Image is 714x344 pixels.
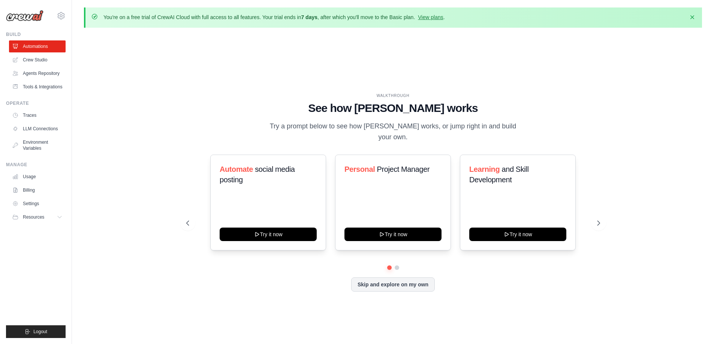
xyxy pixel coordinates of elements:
[267,121,519,143] p: Try a prompt below to see how [PERSON_NAME] works, or jump right in and build your own.
[33,329,47,335] span: Logout
[351,277,435,292] button: Skip and explore on my own
[220,165,253,173] span: Automate
[9,184,66,196] a: Billing
[9,54,66,66] a: Crew Studio
[9,171,66,183] a: Usage
[9,198,66,210] a: Settings
[301,14,317,20] strong: 7 days
[9,109,66,121] a: Traces
[418,14,443,20] a: View plans
[9,40,66,52] a: Automations
[9,211,66,223] button: Resources
[469,228,566,241] button: Try it now
[9,123,66,135] a: LLM Connections
[377,165,430,173] span: Project Manager
[469,165,500,173] span: Learning
[9,136,66,154] a: Environment Variables
[344,165,375,173] span: Personal
[6,31,66,37] div: Build
[344,228,442,241] button: Try it now
[6,10,43,21] img: Logo
[186,101,600,115] h1: See how [PERSON_NAME] works
[9,81,66,93] a: Tools & Integrations
[6,162,66,168] div: Manage
[220,165,295,184] span: social media posting
[103,13,445,21] p: You're on a free trial of CrewAI Cloud with full access to all features. Your trial ends in , aft...
[186,93,600,98] div: WALKTHROUGH
[6,325,66,338] button: Logout
[23,214,44,220] span: Resources
[9,67,66,79] a: Agents Repository
[6,100,66,106] div: Operate
[220,228,317,241] button: Try it now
